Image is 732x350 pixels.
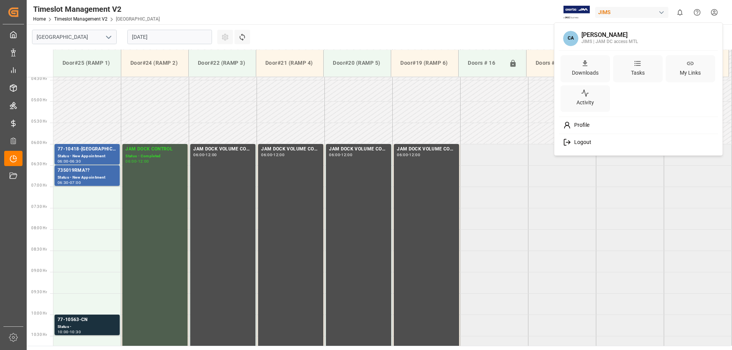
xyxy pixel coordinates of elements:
span: CA [563,31,578,46]
span: Logout [571,139,591,146]
div: [PERSON_NAME] [581,32,638,38]
div: JIMS | JAM DC access MTL [581,38,638,45]
div: Downloads [570,67,600,78]
div: Tasks [629,67,646,78]
div: My Links [678,67,702,78]
span: Profile [571,122,589,129]
div: Activity [575,97,596,108]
